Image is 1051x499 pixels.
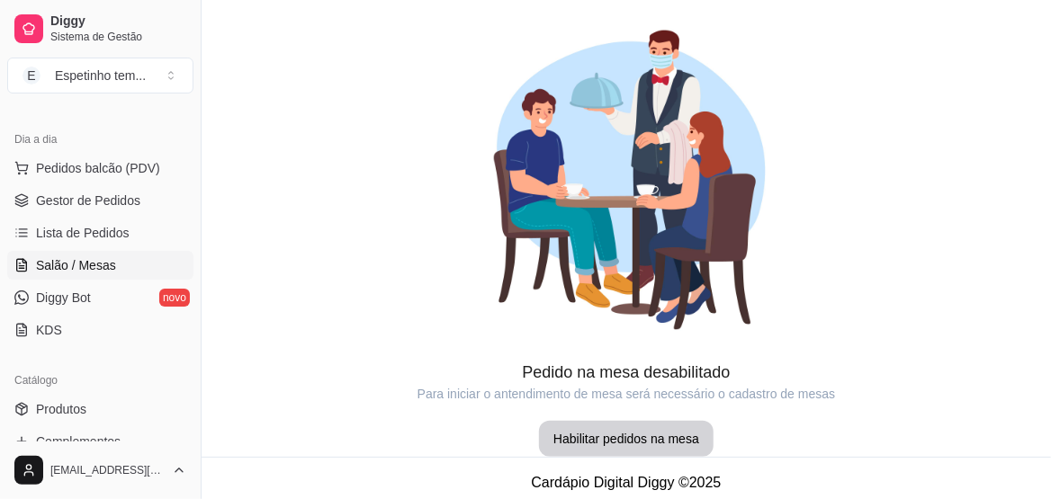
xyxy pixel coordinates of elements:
span: E [22,67,40,85]
div: Catálogo [7,366,193,395]
span: Lista de Pedidos [36,224,130,242]
button: Pedidos balcão (PDV) [7,154,193,183]
a: Lista de Pedidos [7,218,193,247]
div: Dia a dia [7,125,193,154]
span: Diggy [50,13,186,30]
a: Produtos [7,395,193,423]
button: Habilitar pedidos na mesa [539,421,714,457]
span: Sistema de Gestão [50,30,186,44]
span: Produtos [36,400,86,418]
a: Complementos [7,427,193,456]
span: Complementos [36,432,121,450]
article: Pedido na mesa desabilitado [202,360,1051,385]
a: Salão / Mesas [7,251,193,280]
button: Select a team [7,58,193,94]
span: [EMAIL_ADDRESS][DOMAIN_NAME] [50,463,165,477]
a: DiggySistema de Gestão [7,7,193,50]
div: Espetinho tem ... [55,67,146,85]
span: Salão / Mesas [36,256,116,274]
span: KDS [36,321,62,339]
span: Gestor de Pedidos [36,192,140,209]
span: Diggy Bot [36,289,91,307]
a: KDS [7,316,193,344]
a: Gestor de Pedidos [7,186,193,215]
article: Para iniciar o antendimento de mesa será necessário o cadastro de mesas [202,385,1051,403]
span: Pedidos balcão (PDV) [36,159,160,177]
a: Diggy Botnovo [7,283,193,312]
button: [EMAIL_ADDRESS][DOMAIN_NAME] [7,449,193,492]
